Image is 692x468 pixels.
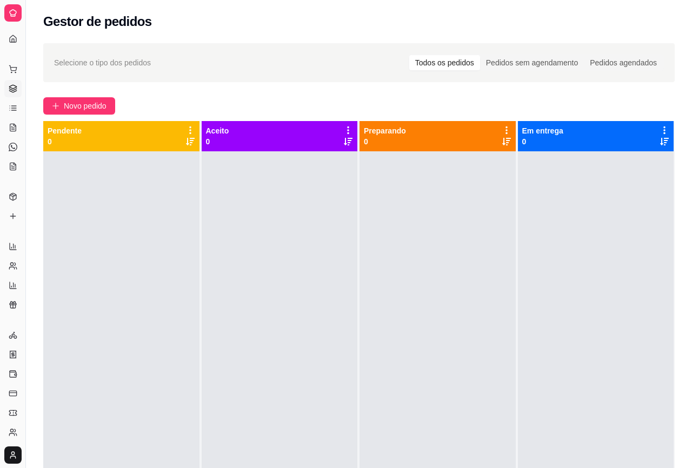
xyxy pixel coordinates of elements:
[364,136,406,147] p: 0
[54,57,151,69] span: Selecione o tipo dos pedidos
[64,100,107,112] span: Novo pedido
[52,102,59,110] span: plus
[206,136,229,147] p: 0
[522,125,563,136] p: Em entrega
[364,125,406,136] p: Preparando
[43,13,152,30] h2: Gestor de pedidos
[522,136,563,147] p: 0
[480,55,584,70] div: Pedidos sem agendamento
[48,125,82,136] p: Pendente
[206,125,229,136] p: Aceito
[409,55,480,70] div: Todos os pedidos
[48,136,82,147] p: 0
[43,97,115,115] button: Novo pedido
[584,55,663,70] div: Pedidos agendados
